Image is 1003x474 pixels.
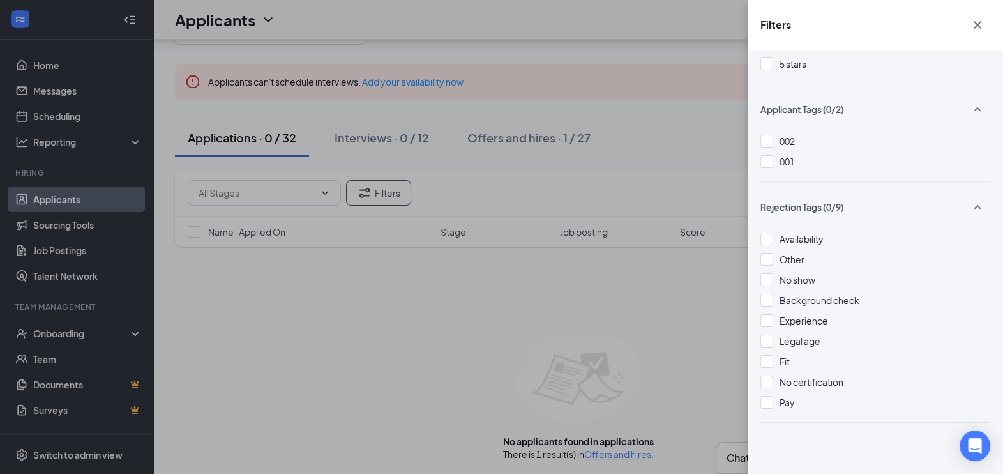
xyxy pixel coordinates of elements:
button: SmallChevronUp [965,195,990,219]
span: Background check [780,294,859,306]
svg: SmallChevronUp [970,199,985,215]
div: Open Intercom Messenger [960,431,990,461]
span: Other [780,254,804,265]
span: Availability [780,233,824,245]
span: Applicant Tags (0/2) [760,103,844,116]
h5: Filters [760,18,791,32]
svg: SmallChevronUp [970,102,985,117]
span: Legal age [780,335,820,347]
span: 002 [780,135,795,147]
span: 5 stars [780,58,806,70]
button: SmallChevronUp [965,97,990,121]
span: Experience [780,315,828,326]
span: Pay [780,397,795,408]
span: Rejection Tags (0/9) [760,201,844,213]
span: No show [780,274,815,286]
span: No certification [780,376,843,388]
button: Cross [965,13,990,37]
svg: Cross [970,17,985,33]
span: Fit [780,356,790,367]
span: 001 [780,156,795,167]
